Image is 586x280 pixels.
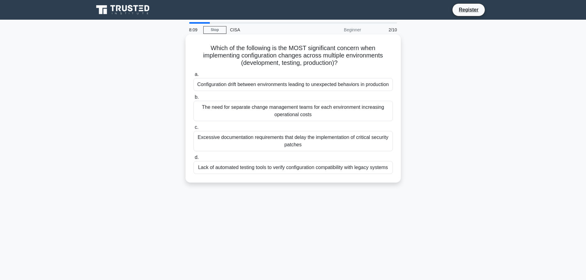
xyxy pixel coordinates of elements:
[185,24,203,36] div: 8:09
[195,72,199,77] span: a.
[195,155,199,160] span: d.
[195,94,199,100] span: b.
[203,26,226,34] a: Stop
[365,24,401,36] div: 2/10
[455,6,482,14] a: Register
[193,101,393,121] div: The need for separate change management teams for each environment increasing operational costs
[193,78,393,91] div: Configuration drift between environments leading to unexpected behaviors in production
[311,24,365,36] div: Beginner
[195,124,198,130] span: c.
[226,24,311,36] div: CISA
[193,44,393,67] h5: Which of the following is the MOST significant concern when implementing configuration changes ac...
[193,131,393,151] div: Excessive documentation requirements that delay the implementation of critical security patches
[193,161,393,174] div: Lack of automated testing tools to verify configuration compatibility with legacy systems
